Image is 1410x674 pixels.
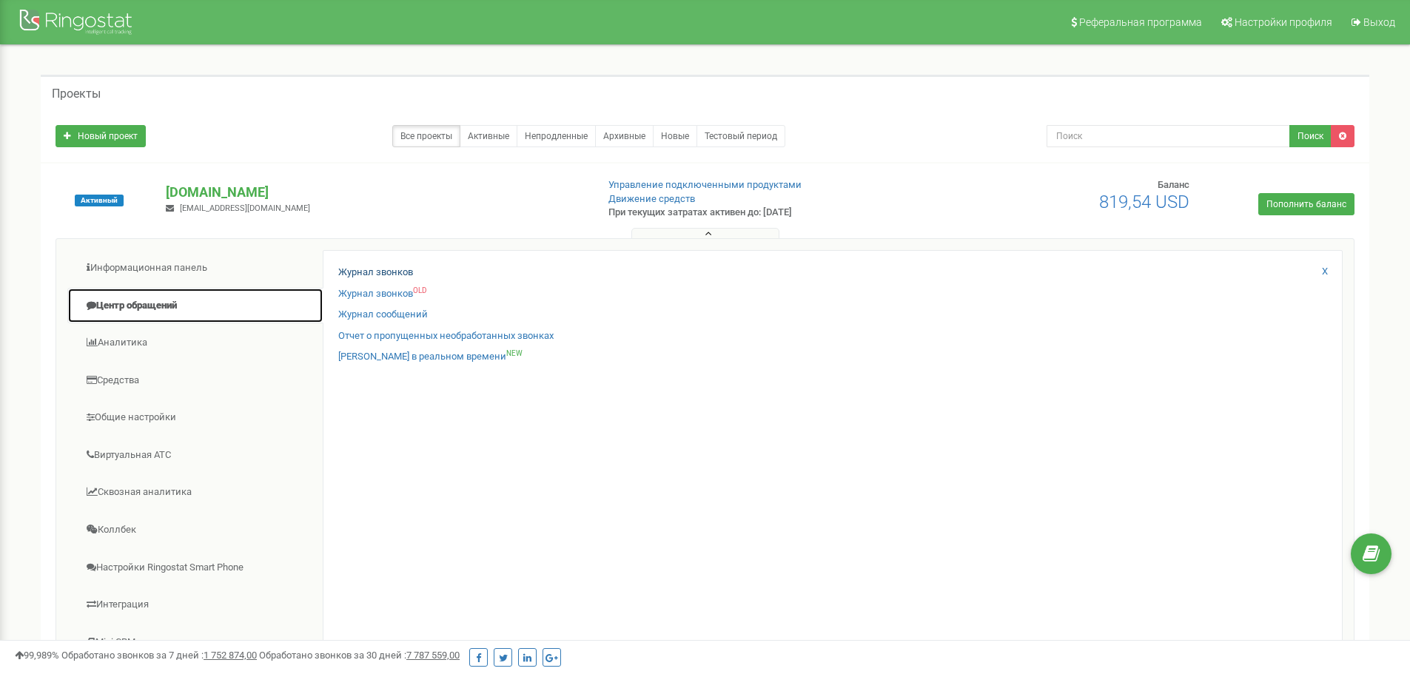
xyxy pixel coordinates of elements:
[1258,193,1354,215] a: Пополнить баланс
[75,195,124,206] span: Активный
[608,206,916,220] p: При текущих затратах активен до: [DATE]
[67,325,323,361] a: Аналитика
[653,125,697,147] a: Новые
[338,266,413,280] a: Журнал звонков
[1047,125,1290,147] input: Поиск
[1363,16,1395,28] span: Выход
[67,363,323,399] a: Средства
[406,650,460,661] u: 7 787 559,00
[67,587,323,623] a: Интеграция
[460,125,517,147] a: Активные
[1079,16,1202,28] span: Реферальная программа
[67,512,323,548] a: Коллбек
[1099,192,1189,212] span: 819,54 USD
[595,125,654,147] a: Архивные
[67,250,323,286] a: Информационная панель
[67,437,323,474] a: Виртуальная АТС
[1289,125,1332,147] button: Поиск
[1322,265,1328,279] a: X
[67,474,323,510] a: Сквозная аналитика
[67,550,323,586] a: Настройки Ringostat Smart Phone
[180,203,310,213] span: [EMAIL_ADDRESS][DOMAIN_NAME]
[1158,179,1189,190] span: Баланс
[259,650,460,661] span: Обработано звонков за 30 дней :
[338,308,428,322] a: Журнал сообщений
[338,329,554,343] a: Отчет о пропущенных необработанных звонках
[15,650,59,661] span: 99,989%
[67,624,323,661] a: Mini CRM
[413,286,426,294] sup: OLD
[204,650,257,661] u: 1 752 874,00
[67,400,323,436] a: Общие настройки
[506,349,523,357] sup: NEW
[696,125,785,147] a: Тестовый период
[166,183,584,202] p: [DOMAIN_NAME]
[52,87,101,101] h5: Проекты
[608,179,802,190] a: Управление подключенными продуктами
[338,287,426,301] a: Журнал звонковOLD
[517,125,596,147] a: Непродленные
[1235,16,1332,28] span: Настройки профиля
[392,125,460,147] a: Все проекты
[608,193,695,204] a: Движение средств
[56,125,146,147] a: Новый проект
[67,288,323,324] a: Центр обращений
[338,350,523,364] a: [PERSON_NAME] в реальном времениNEW
[61,650,257,661] span: Обработано звонков за 7 дней :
